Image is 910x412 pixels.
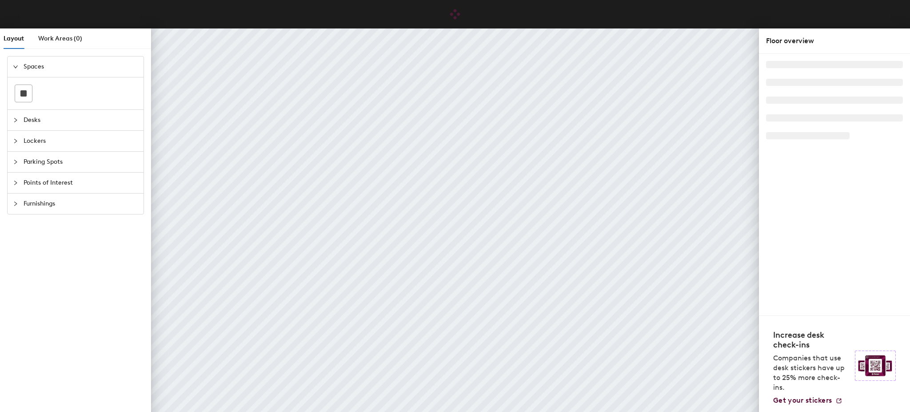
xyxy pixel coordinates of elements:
span: Get your stickers [773,396,832,404]
img: Sticker logo [855,351,896,381]
span: collapsed [13,138,18,144]
span: Parking Spots [24,152,138,172]
span: Points of Interest [24,173,138,193]
span: collapsed [13,159,18,165]
span: collapsed [13,117,18,123]
span: Work Areas (0) [38,35,82,42]
span: Lockers [24,131,138,151]
span: Layout [4,35,24,42]
span: collapsed [13,201,18,206]
a: Get your stickers [773,396,842,405]
span: expanded [13,64,18,69]
span: Furnishings [24,194,138,214]
span: collapsed [13,180,18,186]
h4: Increase desk check-ins [773,330,850,350]
span: Spaces [24,57,138,77]
span: Desks [24,110,138,130]
p: Companies that use desk stickers have up to 25% more check-ins. [773,353,850,392]
div: Floor overview [766,36,903,46]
